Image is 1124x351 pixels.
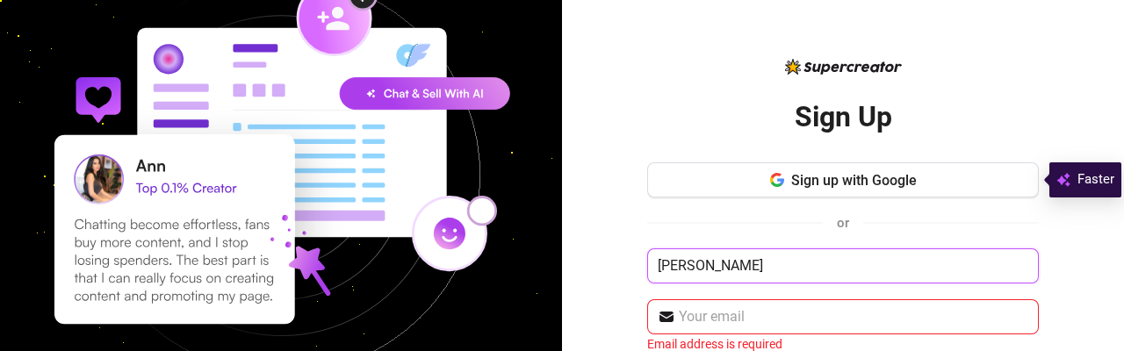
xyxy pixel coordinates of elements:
img: svg%3e [1056,169,1070,190]
input: Your email [679,306,1028,327]
h2: Sign Up [795,99,892,135]
img: logo-BBDzfeDw.svg [785,59,902,75]
button: Sign up with Google [647,162,1039,197]
span: or [837,215,849,231]
span: Faster [1077,169,1114,190]
input: Enter your Name [647,248,1039,283]
span: Sign up with Google [791,172,917,189]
